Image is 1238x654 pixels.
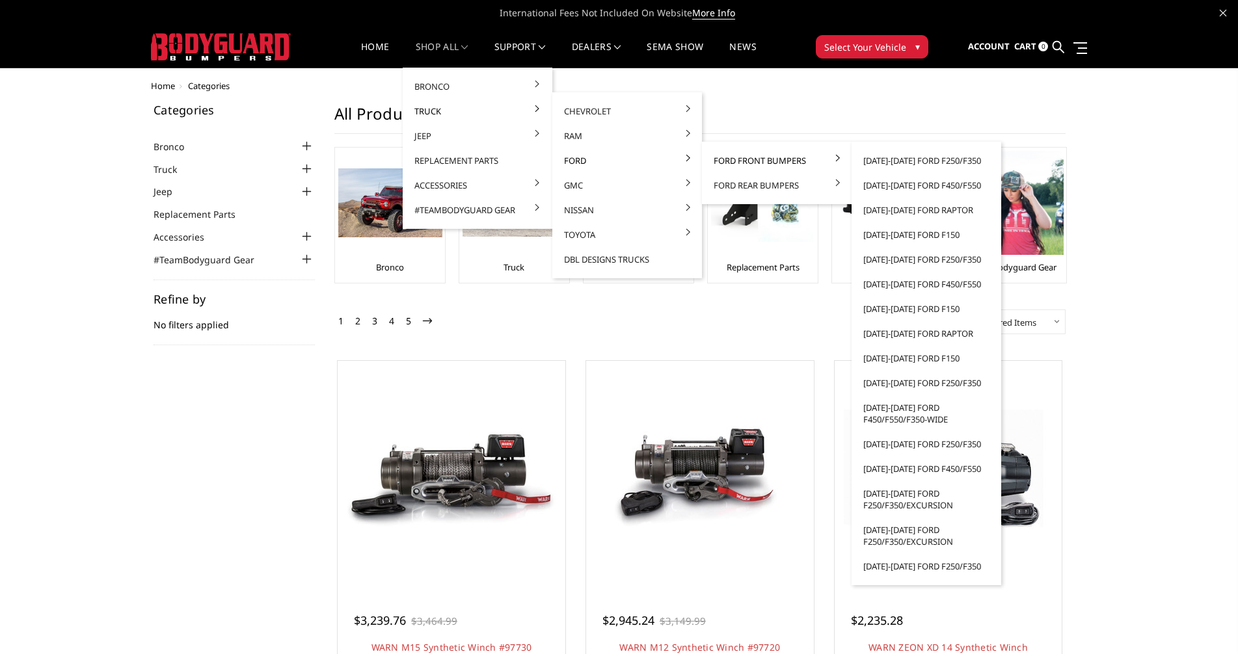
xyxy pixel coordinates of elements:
[154,293,315,305] h5: Refine by
[602,612,654,628] span: $2,945.24
[857,222,996,247] a: [DATE]-[DATE] Ford F150
[408,148,547,173] a: Replacement Parts
[558,198,697,222] a: Nissan
[1173,592,1238,654] iframe: Chat Widget
[386,313,397,329] a: 4
[154,230,221,244] a: Accessories
[838,364,1059,585] a: WARN ZEON XD 14 Synthetic Winch #110014 WARN ZEON XD 14 Synthetic Winch #110014
[727,261,800,273] a: Replacement Parts
[558,222,697,247] a: Toyota
[857,346,996,371] a: [DATE]-[DATE] Ford F150
[707,148,846,173] a: Ford Front Bumpers
[558,173,697,198] a: GMC
[151,33,291,60] img: BODYGUARD BUMPERS
[154,253,271,267] a: #TeamBodyguard Gear
[354,612,406,628] span: $3,239.76
[504,261,524,273] a: Truck
[361,42,389,68] a: Home
[154,163,193,176] a: Truck
[558,148,697,173] a: Ford
[968,29,1010,64] a: Account
[154,207,252,221] a: Replacement Parts
[660,614,706,627] span: $3,149.99
[154,185,189,198] a: Jeep
[376,261,404,273] a: Bronco
[967,261,1056,273] a: #TeamBodyguard Gear
[729,42,756,68] a: News
[558,99,697,124] a: Chevrolet
[416,42,468,68] a: shop all
[647,42,703,68] a: SEMA Show
[371,641,532,653] a: WARN M15 Synthetic Winch #97730
[494,42,546,68] a: Support
[408,99,547,124] a: Truck
[347,405,556,543] img: WARN M15 Synthetic Winch #97730
[411,614,457,627] span: $3,464.99
[335,313,347,329] a: 1
[857,371,996,395] a: [DATE]-[DATE] Ford F250/F350
[1014,40,1036,52] span: Cart
[857,198,996,222] a: [DATE]-[DATE] Ford Raptor
[1038,42,1048,51] span: 0
[154,104,315,116] h5: Categories
[857,517,996,554] a: [DATE]-[DATE] Ford F250/F350/Excursion
[857,432,996,456] a: [DATE]-[DATE] Ford F250/F350
[851,612,903,628] span: $2,235.28
[408,124,547,148] a: Jeep
[915,40,920,53] span: ▾
[857,173,996,198] a: [DATE]-[DATE] Ford F450/F550
[1014,29,1048,64] a: Cart 0
[558,124,697,148] a: Ram
[968,40,1010,52] span: Account
[619,641,780,653] a: WARN M12 Synthetic Winch #97720
[352,313,364,329] a: 2
[341,364,562,585] a: WARN M15 Synthetic Winch #97730 WARN M15 Synthetic Winch #97730
[408,74,547,99] a: Bronco
[857,456,996,481] a: [DATE]-[DATE] Ford F450/F550
[151,80,175,92] a: Home
[403,313,414,329] a: 5
[857,296,996,321] a: [DATE]-[DATE] Ford F150
[188,80,230,92] span: Categories
[857,481,996,517] a: [DATE]-[DATE] Ford F250/F350/Excursion
[572,42,621,68] a: Dealers
[824,40,906,54] span: Select Your Vehicle
[154,293,315,345] div: No filters applied
[369,313,381,329] a: 3
[857,321,996,346] a: [DATE]-[DATE] Ford Raptor
[408,198,547,222] a: #TeamBodyguard Gear
[857,395,996,432] a: [DATE]-[DATE] Ford F450/F550/F350-wide
[857,272,996,296] a: [DATE]-[DATE] Ford F450/F550
[334,104,1066,134] h1: All Products
[408,173,547,198] a: Accessories
[857,247,996,272] a: [DATE]-[DATE] Ford F250/F350
[857,148,996,173] a: [DATE]-[DATE] Ford F250/F350
[857,554,996,579] a: [DATE]-[DATE] Ford F250/F350
[589,364,811,585] a: WARN M12 Synthetic Winch #97720 WARN M12 Synthetic Winch #97720
[707,173,846,198] a: Ford Rear Bumpers
[558,247,697,272] a: DBL Designs Trucks
[816,35,928,59] button: Select Your Vehicle
[154,140,200,153] a: Bronco
[692,7,735,20] a: More Info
